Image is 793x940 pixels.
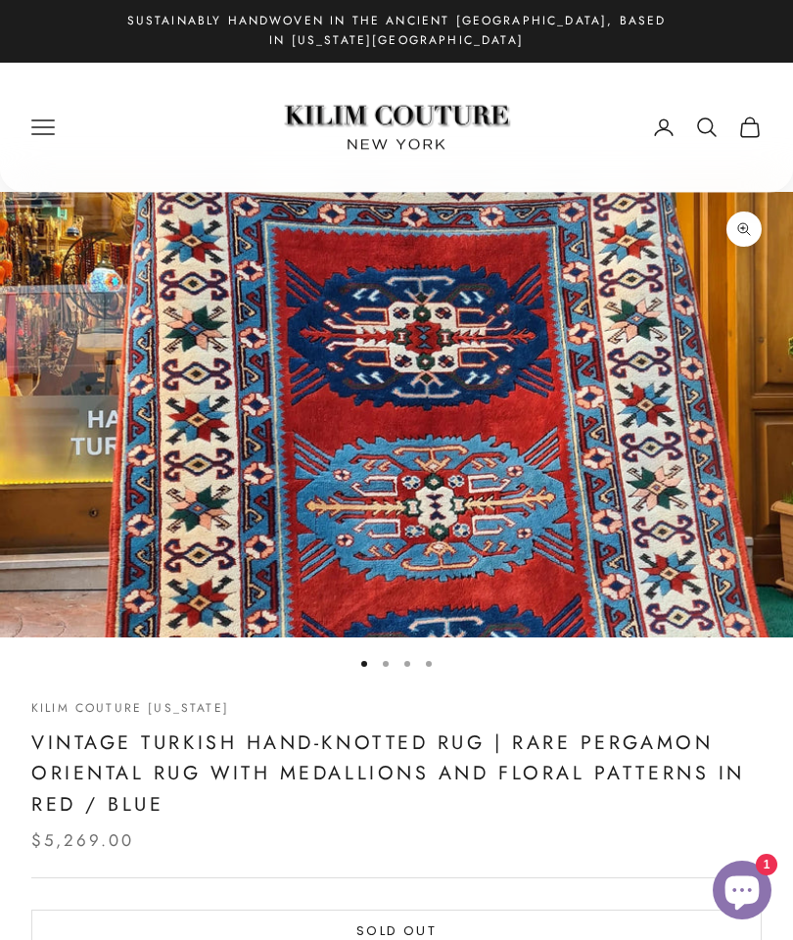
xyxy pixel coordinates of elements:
[31,728,762,821] h1: Vintage Turkish Hand-Knotted Rug | Rare Pergamon Oriental Rug with Medallions and Floral Patterns...
[707,861,777,924] inbox-online-store-chat: Shopify online store chat
[122,12,671,51] p: Sustainably Handwoven in the Ancient [GEOGRAPHIC_DATA], Based in [US_STATE][GEOGRAPHIC_DATA]
[31,116,235,139] nav: Primary navigation
[274,81,519,174] img: Logo of Kilim Couture New York
[31,827,134,854] sale-price: $5,269.00
[31,699,229,717] a: Kilim Couture [US_STATE]
[652,116,762,139] nav: Secondary navigation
